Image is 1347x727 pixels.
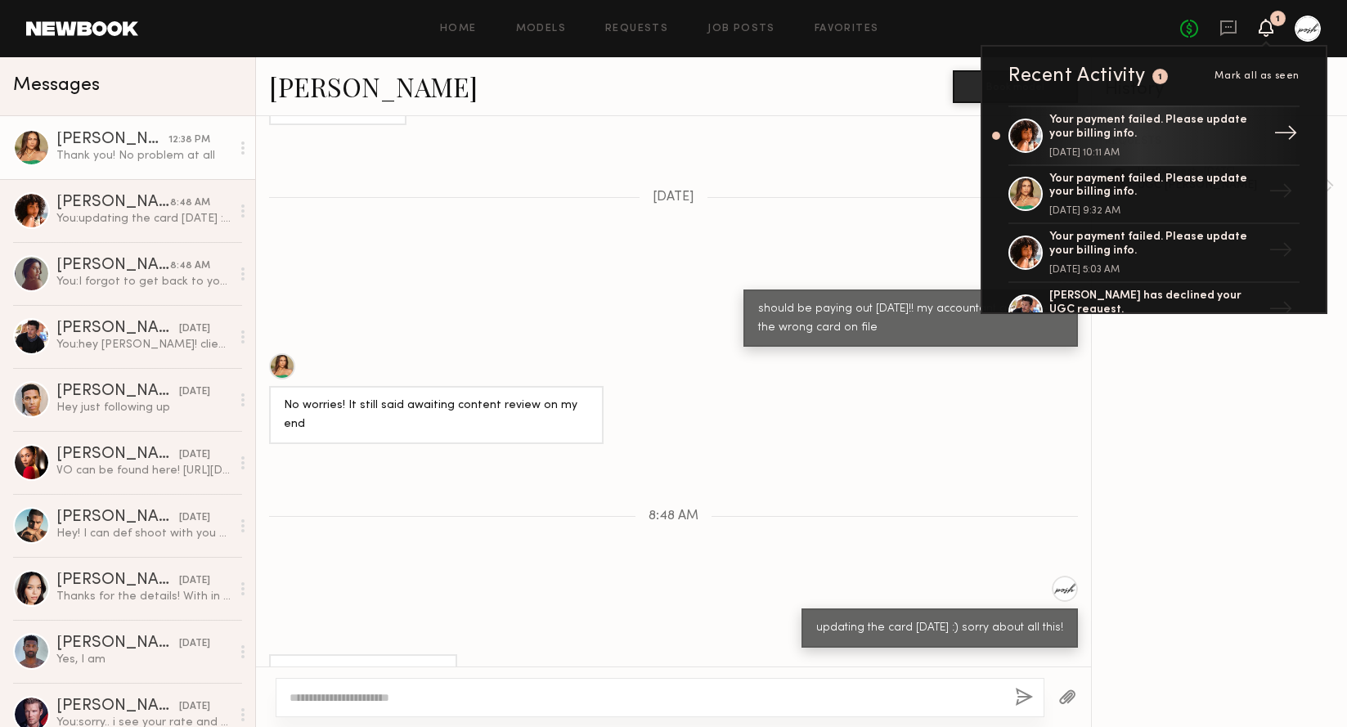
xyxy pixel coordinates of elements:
div: 1 [1158,73,1163,82]
div: Yes, I am [56,652,231,667]
div: [PERSON_NAME] [56,698,179,715]
span: [DATE] [653,191,694,204]
div: [PERSON_NAME] [56,132,168,148]
div: [DATE] [179,447,210,463]
div: [PERSON_NAME] has declined your UGC request. [1049,289,1262,317]
a: Book model [953,79,1078,92]
a: [PERSON_NAME] [269,69,478,104]
button: Book model [953,70,1078,103]
div: → [1262,173,1300,215]
div: [DATE] [179,321,210,337]
div: Your payment failed. Please update your billing info. [1049,231,1262,258]
a: Models [516,24,566,34]
div: Hey just following up [56,400,231,415]
div: [PERSON_NAME] [56,195,170,211]
div: You: hey [PERSON_NAME]! client just got back to me saying they sent you a polo? are you okay with... [56,337,231,352]
div: Thank you! No problem at all [56,148,231,164]
a: Favorites [815,24,879,34]
span: Mark all as seen [1215,71,1300,81]
a: Requests [605,24,668,34]
span: 8:48 AM [649,509,698,523]
span: Messages [13,76,100,95]
div: You: I forgot to get back to you! The product isn't here yet so they just want to postpone this u... [56,274,231,289]
div: [DATE] [179,699,210,715]
div: Recent Activity [1008,66,1146,86]
div: [DATE] 9:32 AM [1049,206,1262,216]
div: [PERSON_NAME] [56,258,170,274]
div: [PERSON_NAME] [56,635,179,652]
div: [DATE] 5:03 AM [1049,265,1262,275]
div: [DATE] [179,636,210,652]
div: VO can be found here! [URL][DOMAIN_NAME] [56,463,231,478]
div: 12:38 PM [168,132,210,148]
div: → [1262,290,1300,333]
div: [PERSON_NAME] [56,572,179,589]
div: → [1262,231,1300,274]
div: 1 [1276,15,1280,24]
a: Home [440,24,477,34]
a: Your payment failed. Please update your billing info.[DATE] 10:11 AM→ [1008,105,1300,166]
div: Your payment failed. Please update your billing info. [1049,173,1262,200]
a: Job Posts [707,24,775,34]
div: Hey! I can def shoot with you guys! But when it comes to posting on my feed that’s a different ra... [56,526,231,541]
div: [DATE] [179,510,210,526]
div: [PERSON_NAME] [56,321,179,337]
div: [PERSON_NAME] [56,447,179,463]
div: should be paying out [DATE]!! my accountant gave me the wrong card on file [758,300,1063,338]
div: Thanks for the details! With in perpetuity usage, my rate for this would be $850. Let me know if ... [56,589,231,604]
div: [DATE] [179,384,210,400]
div: No worries! It still said awaiting content review on my end [284,397,589,434]
div: [PERSON_NAME] [56,384,179,400]
div: Your payment failed. Please update your billing info. [1049,114,1262,141]
div: updating the card [DATE] :) sorry about all this! [816,619,1063,638]
div: Thank you! No problem at all [284,665,442,684]
a: Your payment failed. Please update your billing info.[DATE] 5:03 AM→ [1008,224,1300,283]
div: [PERSON_NAME] [56,509,179,526]
a: Your payment failed. Please update your billing info.[DATE] 9:32 AM→ [1008,166,1300,225]
a: [PERSON_NAME] has declined your UGC request.→ [1008,283,1300,342]
div: 8:48 AM [170,258,210,274]
div: → [1267,114,1304,157]
div: [DATE] 10:11 AM [1049,148,1262,158]
div: [DATE] [179,573,210,589]
div: You: updating the card [DATE] :) sorry about all this! [56,211,231,227]
div: 8:48 AM [170,195,210,211]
